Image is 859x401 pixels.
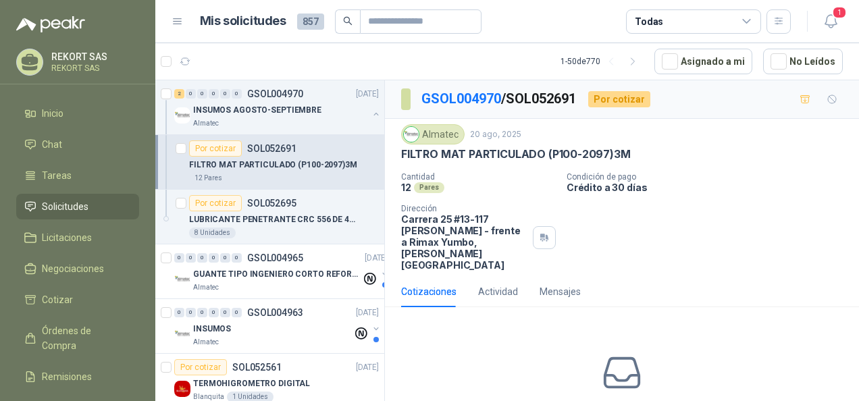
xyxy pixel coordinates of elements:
p: LUBRICANTE PENETRANTE CRC 556 DE 400ML [189,213,357,226]
div: Por cotizar [189,195,242,211]
div: 12 Pares [189,173,228,184]
div: 0 [220,89,230,99]
span: Solicitudes [42,199,88,214]
div: 2 [174,89,184,99]
span: Remisiones [42,369,92,384]
span: Órdenes de Compra [42,323,126,353]
p: SOL052561 [232,363,282,372]
div: 0 [174,253,184,263]
p: SOL052695 [247,198,296,208]
div: 0 [197,253,207,263]
div: 1 - 50 de 770 [561,51,644,72]
p: 12 [401,182,411,193]
div: 0 [186,89,196,99]
a: Por cotizarSOL052695LUBRICANTE PENETRANTE CRC 556 DE 400ML8 Unidades [155,190,384,244]
p: GSOL004965 [247,253,303,263]
a: Chat [16,132,139,157]
span: search [343,16,353,26]
p: 20 ago, 2025 [470,128,521,141]
div: 0 [197,308,207,317]
div: Actividad [478,284,518,299]
a: Inicio [16,101,139,126]
div: Todas [635,14,663,29]
p: [DATE] [365,252,388,265]
p: Cantidad [401,172,556,182]
p: FILTRO MAT PARTICULADO (P100-2097)3M [189,159,357,171]
div: 0 [220,253,230,263]
div: 0 [174,308,184,317]
span: Cotizar [42,292,73,307]
a: 2 0 0 0 0 0 GSOL004970[DATE] Company LogoINSUMOS AGOSTO-SEPTIEMBREAlmatec [174,86,382,129]
p: [DATE] [356,361,379,374]
a: Por cotizarSOL052691FILTRO MAT PARTICULADO (P100-2097)3M12 Pares [155,135,384,190]
button: Asignado a mi [654,49,752,74]
img: Company Logo [174,271,190,288]
div: 0 [209,89,219,99]
p: Crédito a 30 días [567,182,854,193]
a: Órdenes de Compra [16,318,139,358]
p: FILTRO MAT PARTICULADO (P100-2097)3M [401,147,631,161]
p: GSOL004963 [247,308,303,317]
span: Inicio [42,106,63,121]
p: Dirección [401,204,527,213]
div: 8 Unidades [189,228,236,238]
span: Chat [42,137,62,152]
a: 0 0 0 0 0 0 GSOL004965[DATE] Company LogoGUANTE TIPO INGENIERO CORTO REFORZADOAlmatec [174,250,390,293]
p: Almatec [193,118,219,129]
div: 0 [186,253,196,263]
a: 0 0 0 0 0 0 GSOL004963[DATE] Company LogoINSUMOSAlmatec [174,304,382,348]
div: Cotizaciones [401,284,457,299]
a: Tareas [16,163,139,188]
div: Por cotizar [588,91,650,107]
img: Logo peakr [16,16,85,32]
p: INSUMOS AGOSTO-SEPTIEMBRE [193,104,321,117]
button: 1 [818,9,843,34]
div: 0 [232,89,242,99]
h1: Mis solicitudes [200,11,286,31]
span: Tareas [42,168,72,183]
p: SOL052691 [247,144,296,153]
p: / SOL052691 [421,88,577,109]
a: GSOL004970 [421,90,501,107]
div: Almatec [401,124,465,144]
a: Remisiones [16,364,139,390]
a: Cotizar [16,287,139,313]
div: Pares [414,182,444,193]
a: Licitaciones [16,225,139,250]
p: [DATE] [356,88,379,101]
div: 0 [197,89,207,99]
span: Negociaciones [42,261,104,276]
img: Company Logo [174,326,190,342]
p: REKORT SAS [51,64,136,72]
div: 0 [232,253,242,263]
p: Almatec [193,337,219,348]
p: [DATE] [356,306,379,319]
a: Solicitudes [16,194,139,219]
div: 0 [186,308,196,317]
p: GUANTE TIPO INGENIERO CORTO REFORZADO [193,268,361,281]
img: Company Logo [404,127,419,142]
p: Carrera 25 #13-117 [PERSON_NAME] - frente a Rimax Yumbo , [PERSON_NAME][GEOGRAPHIC_DATA] [401,213,527,271]
p: REKORT SAS [51,52,136,61]
a: Negociaciones [16,256,139,282]
div: 0 [209,308,219,317]
p: Condición de pago [567,172,854,182]
button: No Leídos [763,49,843,74]
div: Mensajes [540,284,581,299]
div: 0 [232,308,242,317]
img: Company Logo [174,107,190,124]
div: 0 [220,308,230,317]
span: Licitaciones [42,230,92,245]
p: TERMOHIGROMETRO DIGITAL [193,377,310,390]
div: 0 [209,253,219,263]
p: GSOL004970 [247,89,303,99]
img: Company Logo [174,381,190,397]
p: INSUMOS [193,323,231,336]
div: Por cotizar [174,359,227,375]
div: Por cotizar [189,140,242,157]
span: 857 [297,14,324,30]
p: Almatec [193,282,219,293]
span: 1 [832,6,847,19]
